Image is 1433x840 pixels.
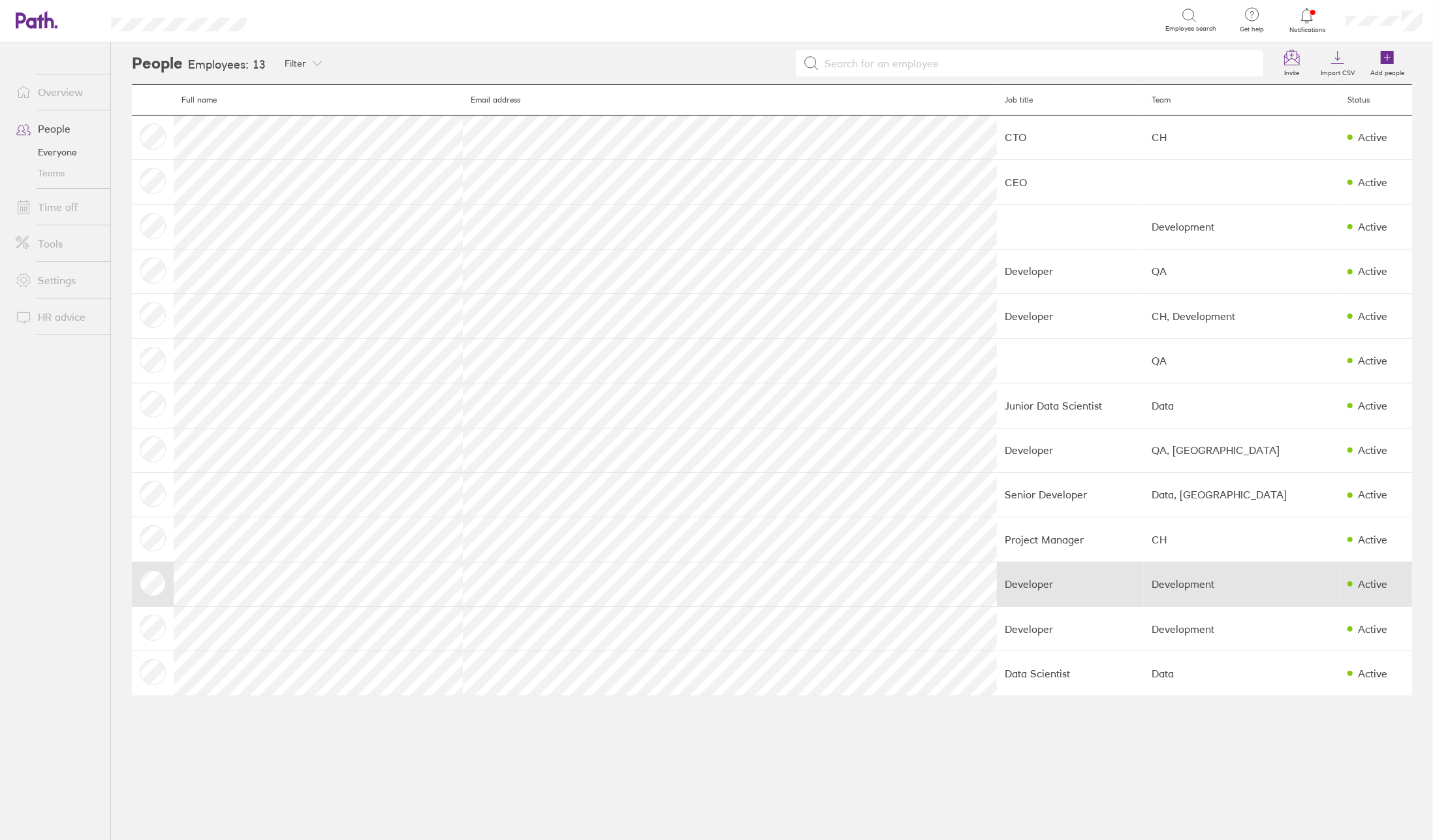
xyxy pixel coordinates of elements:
[1362,65,1412,77] label: Add people
[997,115,1144,159] td: CTO
[1271,42,1313,84] a: Invite
[285,58,307,69] span: Filter
[1340,85,1412,116] th: Status
[1358,578,1387,590] div: Active
[1358,668,1387,679] div: Active
[1165,25,1216,33] span: Employee search
[1358,534,1387,545] div: Active
[997,249,1144,293] td: Developer
[1358,400,1387,412] div: Active
[1358,176,1387,188] div: Active
[5,116,110,142] a: People
[1358,310,1387,322] div: Active
[1231,25,1273,33] span: Get help
[1144,85,1340,116] th: Team
[1358,265,1387,277] div: Active
[1358,489,1387,500] div: Active
[1144,294,1340,338] td: CH, Development
[997,383,1144,428] td: Junior Data Scientist
[997,428,1144,472] td: Developer
[5,267,110,293] a: Settings
[174,85,463,116] th: Full name
[1144,249,1340,293] td: QA
[1144,607,1340,651] td: Development
[1358,131,1387,143] div: Active
[819,51,1255,76] input: Search for an employee
[1144,383,1340,428] td: Data
[997,85,1144,116] th: Job title
[997,562,1144,606] td: Developer
[1144,472,1340,517] td: Data, [GEOGRAPHIC_DATA]
[997,472,1144,517] td: Senior Developer
[997,294,1144,338] td: Developer
[1358,221,1387,233] div: Active
[1358,444,1387,456] div: Active
[1144,338,1340,383] td: QA
[1144,115,1340,159] td: CH
[1358,623,1387,635] div: Active
[1286,26,1329,34] span: Notifications
[1358,355,1387,366] div: Active
[1313,42,1362,84] a: Import CSV
[1144,204,1340,249] td: Development
[5,304,110,330] a: HR advice
[5,163,110,184] a: Teams
[1313,65,1362,77] label: Import CSV
[1362,42,1412,84] a: Add people
[5,142,110,163] a: Everyone
[1286,7,1329,34] a: Notifications
[1277,65,1308,77] label: Invite
[5,79,110,105] a: Overview
[132,42,183,84] h2: People
[5,231,110,257] a: Tools
[282,14,315,25] div: Search
[1144,517,1340,562] td: CH
[997,607,1144,651] td: Developer
[5,194,110,220] a: Time off
[1144,428,1340,472] td: QA, [GEOGRAPHIC_DATA]
[188,58,266,72] h3: Employees: 13
[997,160,1144,204] td: CEO
[997,517,1144,562] td: Project Manager
[997,651,1144,696] td: Data Scientist
[1144,651,1340,696] td: Data
[1144,562,1340,606] td: Development
[463,85,997,116] th: Email address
